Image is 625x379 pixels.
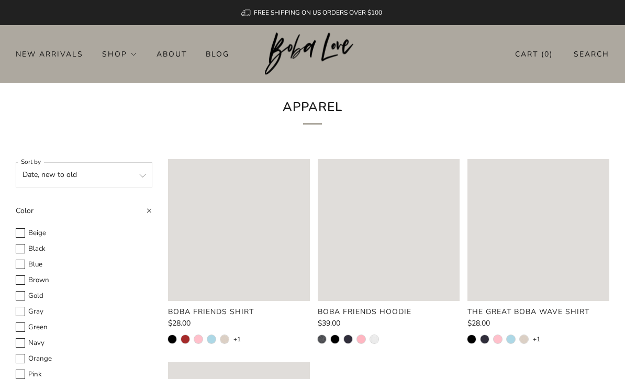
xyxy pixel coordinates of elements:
[16,337,152,349] label: Navy
[16,306,152,318] label: Gray
[168,318,191,328] span: $28.00
[265,32,361,76] a: Boba Love
[318,307,460,317] a: Boba Friends Hoodie
[318,159,460,301] image-skeleton: Loading image: Dark Heather S Boba Friends Hoodie
[16,46,83,62] a: New Arrivals
[467,159,609,301] image-skeleton: Loading image: Navy XS The Great Boba Wave Shirt
[16,203,152,225] summary: Color
[574,46,609,63] a: Search
[544,49,550,59] items-count: 0
[16,206,34,216] span: Color
[16,274,152,286] label: Brown
[318,307,411,317] product-card-title: Boba Friends Hoodie
[102,46,138,62] a: Shop
[168,159,310,301] image-skeleton: Loading image: Black XS Boba Friends Shirt
[168,307,310,317] a: Boba Friends Shirt
[16,321,152,333] label: Green
[233,335,241,343] a: +1
[467,159,609,301] a: Navy XS The Great Boba Wave Shirt Loading image: Navy XS The Great Boba Wave Shirt
[16,353,152,365] label: Orange
[16,227,152,239] label: Beige
[265,32,361,75] img: Boba Love
[16,290,152,302] label: Gold
[318,320,460,327] a: $39.00
[16,259,152,271] label: Blue
[16,243,152,255] label: Black
[168,320,310,327] a: $28.00
[533,335,540,343] a: +1
[467,318,490,328] span: $28.00
[515,46,553,63] a: Cart
[467,307,589,317] product-card-title: The Great Boba Wave Shirt
[168,307,254,317] product-card-title: Boba Friends Shirt
[318,159,460,301] a: Dark Heather S Boba Friends Hoodie Loading image: Dark Heather S Boba Friends Hoodie
[168,159,310,301] a: Black XS Boba Friends Shirt Loading image: Black XS Boba Friends Shirt
[169,96,456,125] h1: Apparel
[467,307,609,317] a: The Great Boba Wave Shirt
[254,8,382,17] span: FREE SHIPPING ON US ORDERS OVER $100
[467,320,609,327] a: $28.00
[206,46,229,62] a: Blog
[318,318,340,328] span: $39.00
[157,46,187,62] a: About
